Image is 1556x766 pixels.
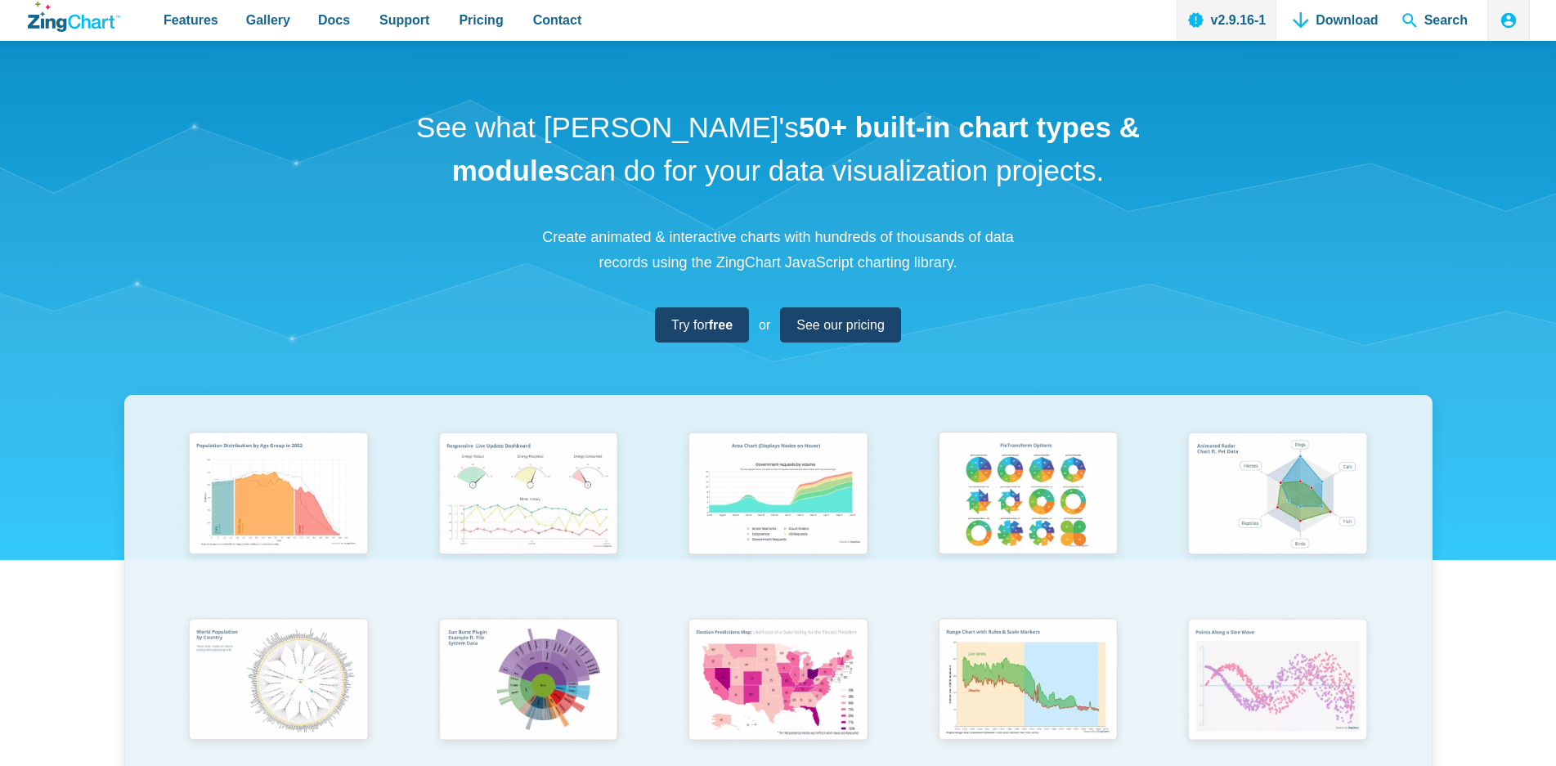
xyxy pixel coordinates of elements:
img: Election Predictions Map [678,611,877,753]
img: Responsive Live Update Dashboard [428,424,628,567]
img: Range Chart with Rultes & Scale Markers [928,611,1128,754]
img: Animated Radar Chart ft. Pet Data [1177,424,1377,567]
img: Sun Burst Plugin Example ft. File System Data [428,611,628,753]
span: Features [164,9,218,31]
a: Animated Radar Chart ft. Pet Data [1153,424,1403,610]
a: Area Chart (Displays Nodes on Hover) [653,424,904,610]
strong: 50+ built-in chart types & modules [452,111,1140,186]
span: or [759,314,770,336]
a: Pie Transform Options [903,424,1153,610]
img: Area Chart (Displays Nodes on Hover) [678,424,877,567]
img: World Population by Country [178,611,378,754]
span: Gallery [246,9,290,31]
img: Pie Transform Options [928,424,1128,567]
img: Points Along a Sine Wave [1177,611,1377,753]
a: Try forfree [655,307,749,343]
p: Create animated & interactive charts with hundreds of thousands of data records using the ZingCha... [533,225,1024,275]
span: Contact [533,9,582,31]
a: ZingChart Logo. Click to return to the homepage [28,2,120,32]
span: Try for [671,314,733,336]
span: Docs [318,9,350,31]
a: Responsive Live Update Dashboard [403,424,653,610]
a: See our pricing [780,307,901,343]
span: Support [379,9,429,31]
span: See our pricing [796,314,885,336]
span: Pricing [459,9,503,31]
strong: free [709,318,733,332]
h1: See what [PERSON_NAME]'s can do for your data visualization projects. [410,106,1146,192]
a: Population Distribution by Age Group in 2052 [154,424,404,610]
img: Population Distribution by Age Group in 2052 [178,424,378,567]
